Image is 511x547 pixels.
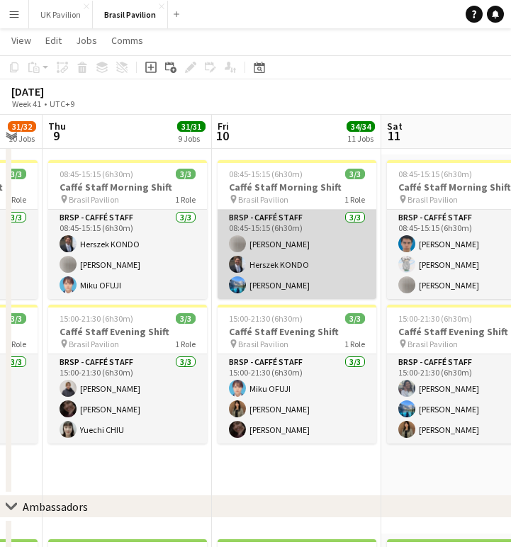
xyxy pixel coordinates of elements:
[69,339,119,349] span: Brasil Pavilion
[48,181,207,193] h3: Caffé Staff Morning Shift
[229,169,303,179] span: 08:45-15:15 (6h30m)
[9,133,35,144] div: 10 Jobs
[408,339,458,349] span: Brasil Pavilion
[345,169,365,179] span: 3/3
[238,339,288,349] span: Brasil Pavilion
[93,1,168,28] button: Brasil Pavilion
[48,354,207,444] app-card-role: BRSP - Caffé Staff3/315:00-21:30 (6h30m)[PERSON_NAME][PERSON_NAME]Yuechi CHIU
[6,194,26,205] span: 1 Role
[344,339,365,349] span: 1 Role
[60,313,133,324] span: 15:00-21:30 (6h30m)
[385,128,403,144] span: 11
[176,313,196,324] span: 3/3
[178,133,205,144] div: 9 Jobs
[29,1,93,28] button: UK Pavilion
[50,98,74,109] div: UTC+9
[46,128,66,144] span: 9
[218,305,376,444] app-job-card: 15:00-21:30 (6h30m)3/3Caffé Staff Evening Shift Brasil Pavilion1 RoleBRSP - Caffé Staff3/315:00-2...
[60,169,133,179] span: 08:45-15:15 (6h30m)
[45,34,62,47] span: Edit
[176,169,196,179] span: 3/3
[11,84,107,98] div: [DATE]
[48,325,207,338] h3: Caffé Staff Evening Shift
[48,210,207,299] app-card-role: BRSP - Caffé Staff3/308:45-15:15 (6h30m)Herszek KONDO[PERSON_NAME]Miku OFUJI
[347,133,374,144] div: 11 Jobs
[23,500,88,514] div: Ambassadors
[48,160,207,299] app-job-card: 08:45-15:15 (6h30m)3/3Caffé Staff Morning Shift Brasil Pavilion1 RoleBRSP - Caffé Staff3/308:45-1...
[387,120,403,132] span: Sat
[48,305,207,444] app-job-card: 15:00-21:30 (6h30m)3/3Caffé Staff Evening Shift Brasil Pavilion1 RoleBRSP - Caffé Staff3/315:00-2...
[175,339,196,349] span: 1 Role
[347,121,375,132] span: 34/34
[70,31,103,50] a: Jobs
[6,31,37,50] a: View
[408,194,458,205] span: Brasil Pavilion
[111,34,143,47] span: Comms
[218,160,376,299] app-job-card: 08:45-15:15 (6h30m)3/3Caffé Staff Morning Shift Brasil Pavilion1 RoleBRSP - Caffé Staff3/308:45-1...
[6,313,26,324] span: 3/3
[398,313,472,324] span: 15:00-21:30 (6h30m)
[218,210,376,299] app-card-role: BRSP - Caffé Staff3/308:45-15:15 (6h30m)[PERSON_NAME]Herszek KONDO[PERSON_NAME]
[9,98,44,109] span: Week 41
[215,128,229,144] span: 10
[8,121,36,132] span: 31/32
[40,31,67,50] a: Edit
[229,313,303,324] span: 15:00-21:30 (6h30m)
[218,354,376,444] app-card-role: BRSP - Caffé Staff3/315:00-21:30 (6h30m)Miku OFUJI[PERSON_NAME][PERSON_NAME]
[218,325,376,338] h3: Caffé Staff Evening Shift
[177,121,206,132] span: 31/31
[344,194,365,205] span: 1 Role
[175,194,196,205] span: 1 Role
[76,34,97,47] span: Jobs
[345,313,365,324] span: 3/3
[6,169,26,179] span: 3/3
[48,120,66,132] span: Thu
[11,34,31,47] span: View
[398,169,472,179] span: 08:45-15:15 (6h30m)
[106,31,149,50] a: Comms
[238,194,288,205] span: Brasil Pavilion
[6,339,26,349] span: 1 Role
[218,181,376,193] h3: Caffé Staff Morning Shift
[218,120,229,132] span: Fri
[69,194,119,205] span: Brasil Pavilion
